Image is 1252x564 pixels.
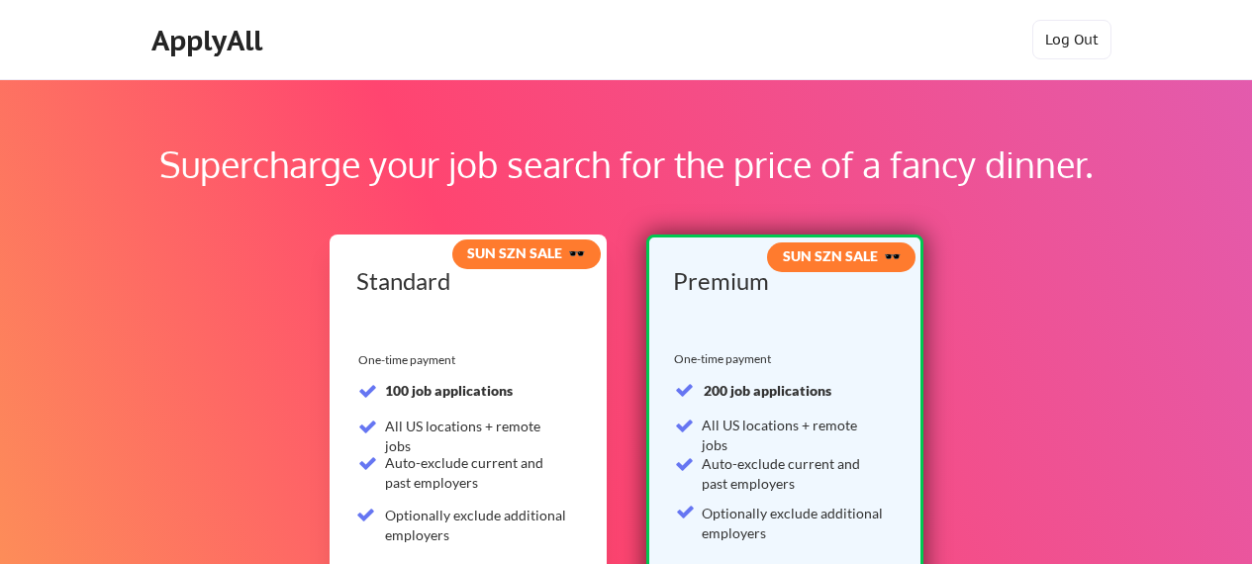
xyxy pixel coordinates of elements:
[783,247,901,264] strong: SUN SZN SALE 🕶️
[385,417,568,455] div: All US locations + remote jobs
[674,351,778,367] div: One-time payment
[385,506,568,544] div: Optionally exclude additional employers
[151,24,268,57] div: ApplyAll
[702,454,886,493] div: Auto-exclude current and past employers
[385,382,513,399] strong: 100 job applications
[1032,20,1111,59] button: Log Out
[673,269,891,293] div: Premium
[702,416,886,454] div: All US locations + remote jobs
[704,382,831,399] strong: 200 job applications
[127,138,1125,191] div: Supercharge your job search for the price of a fancy dinner.
[385,453,568,492] div: Auto-exclude current and past employers
[358,352,461,368] div: One-time payment
[467,244,585,261] strong: SUN SZN SALE 🕶️
[356,269,573,293] div: Standard
[702,504,886,542] div: Optionally exclude additional employers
